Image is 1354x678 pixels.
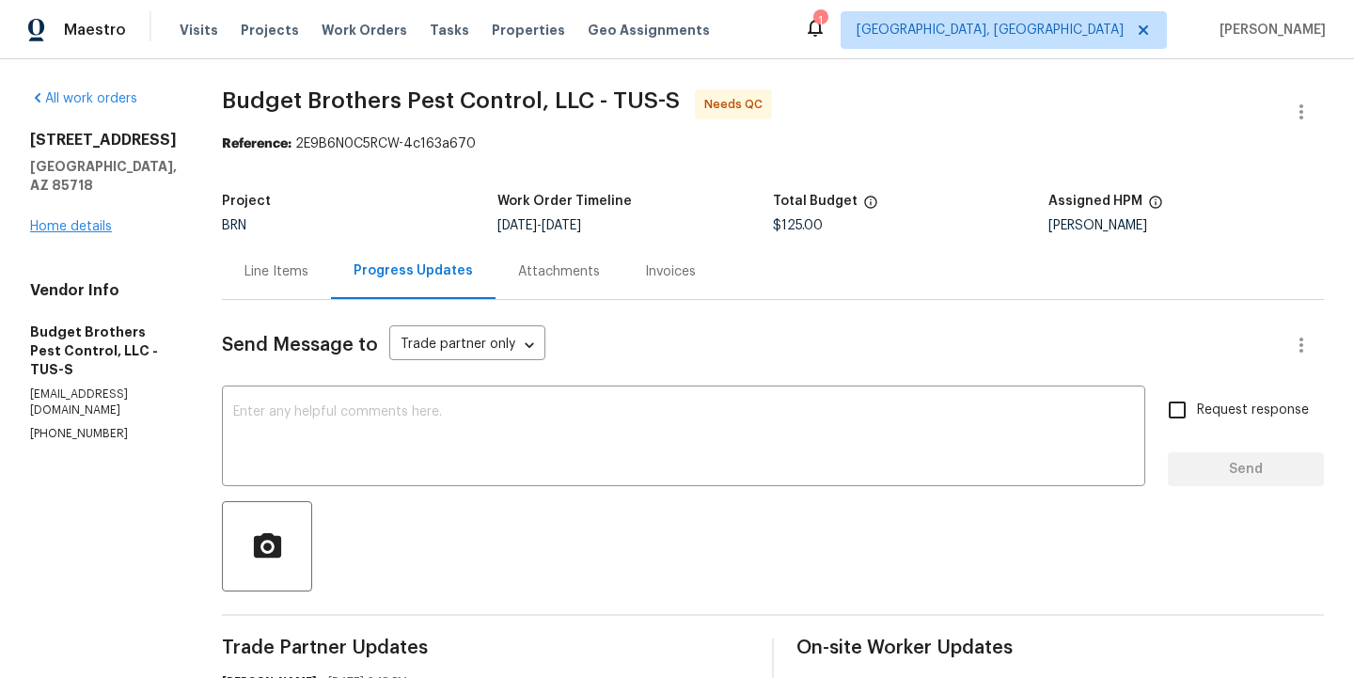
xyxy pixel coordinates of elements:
[813,11,827,30] div: 1
[30,157,177,195] h5: [GEOGRAPHIC_DATA], AZ 85718
[30,92,137,105] a: All work orders
[518,262,600,281] div: Attachments
[222,89,680,112] span: Budget Brothers Pest Control, LLC - TUS-S
[222,219,246,232] span: BRN
[222,195,271,208] h5: Project
[222,639,749,657] span: Trade Partner Updates
[645,262,696,281] div: Invoices
[30,220,112,233] a: Home details
[773,219,823,232] span: $125.00
[492,21,565,39] span: Properties
[244,262,308,281] div: Line Items
[180,21,218,39] span: Visits
[863,195,878,219] span: The total cost of line items that have been proposed by Opendoor. This sum includes line items th...
[1148,195,1163,219] span: The hpm assigned to this work order.
[497,195,632,208] h5: Work Order Timeline
[1048,195,1142,208] h5: Assigned HPM
[588,21,710,39] span: Geo Assignments
[30,426,177,442] p: [PHONE_NUMBER]
[857,21,1124,39] span: [GEOGRAPHIC_DATA], [GEOGRAPHIC_DATA]
[30,281,177,300] h4: Vendor Info
[322,21,407,39] span: Work Orders
[354,261,473,280] div: Progress Updates
[1197,401,1309,420] span: Request response
[241,21,299,39] span: Projects
[542,219,581,232] span: [DATE]
[64,21,126,39] span: Maestro
[30,386,177,418] p: [EMAIL_ADDRESS][DOMAIN_NAME]
[704,95,770,114] span: Needs QC
[222,134,1324,153] div: 2E9B6N0C5RCW-4c163a670
[30,131,177,150] h2: [STREET_ADDRESS]
[1048,219,1324,232] div: [PERSON_NAME]
[430,24,469,37] span: Tasks
[497,219,581,232] span: -
[389,330,545,361] div: Trade partner only
[30,323,177,379] h5: Budget Brothers Pest Control, LLC - TUS-S
[222,137,291,150] b: Reference:
[796,639,1324,657] span: On-site Worker Updates
[497,219,537,232] span: [DATE]
[1212,21,1326,39] span: [PERSON_NAME]
[773,195,858,208] h5: Total Budget
[222,336,378,355] span: Send Message to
